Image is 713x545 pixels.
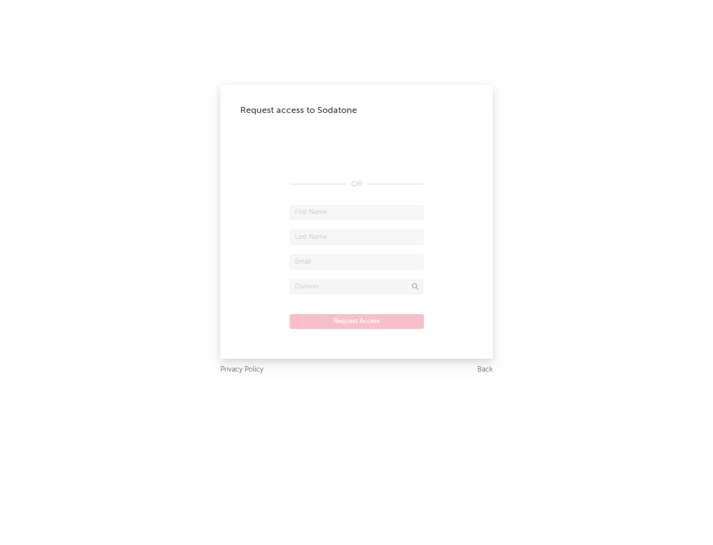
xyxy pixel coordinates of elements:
div: OR [290,178,423,190]
input: Email [290,255,423,270]
input: Last Name [290,230,423,245]
input: First Name [290,205,423,220]
input: Division [290,279,423,294]
div: Request access to Sodatone [240,105,473,116]
a: Back [477,364,493,376]
a: Privacy Policy [220,364,263,376]
button: Request Access [290,314,424,329]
